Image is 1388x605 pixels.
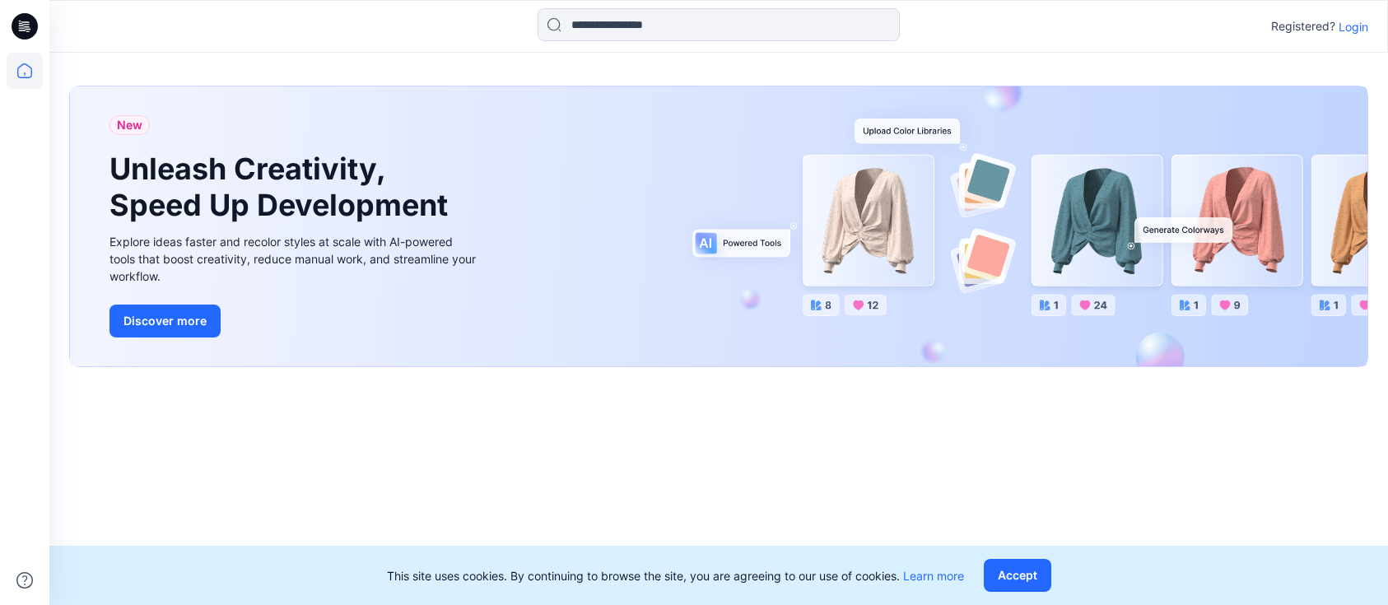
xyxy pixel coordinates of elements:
[109,233,480,285] div: Explore ideas faster and recolor styles at scale with AI-powered tools that boost creativity, red...
[109,151,455,222] h1: Unleash Creativity, Speed Up Development
[109,305,480,337] a: Discover more
[387,567,964,584] p: This site uses cookies. By continuing to browse the site, you are agreeing to our use of cookies.
[1339,18,1368,35] p: Login
[1271,16,1335,36] p: Registered?
[903,569,964,583] a: Learn more
[117,115,142,135] span: New
[984,559,1051,592] button: Accept
[109,305,221,337] button: Discover more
